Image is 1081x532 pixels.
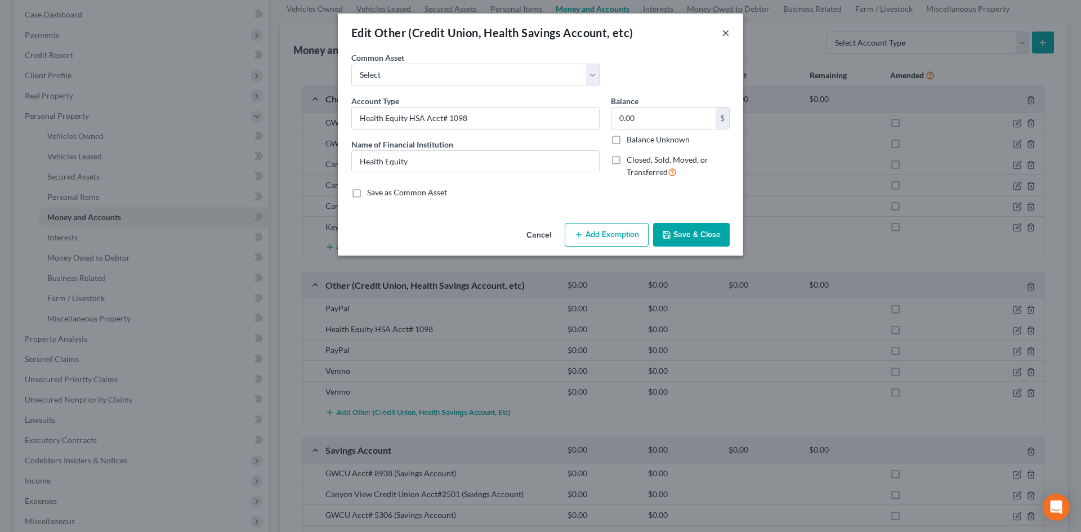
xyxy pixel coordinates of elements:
[351,52,404,64] label: Common Asset
[565,223,649,247] button: Add Exemption
[1043,494,1070,521] div: Open Intercom Messenger
[367,187,447,198] label: Save as Common Asset
[351,25,633,41] div: Edit Other (Credit Union, Health Savings Account, etc)
[351,95,399,107] label: Account Type
[653,223,730,247] button: Save & Close
[722,26,730,39] button: ×
[627,155,708,177] span: Closed, Sold, Moved, or Transferred
[352,108,599,129] input: Credit Union, HSA, etc
[627,134,690,145] label: Balance Unknown
[352,151,599,172] input: Enter name...
[611,95,638,107] label: Balance
[611,108,716,129] input: 0.00
[716,108,729,129] div: $
[351,140,453,149] span: Name of Financial Institution
[517,224,560,247] button: Cancel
